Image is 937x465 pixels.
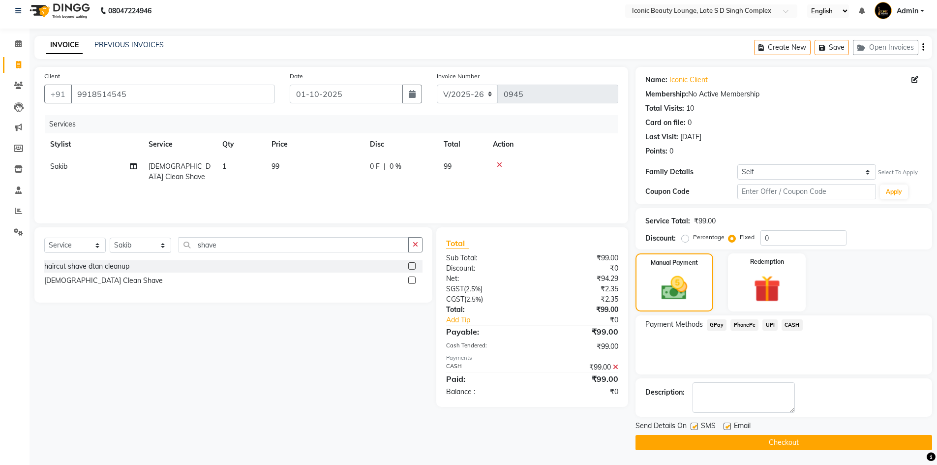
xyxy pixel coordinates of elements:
th: Action [487,133,618,155]
a: Iconic Client [669,75,708,85]
a: INVOICE [46,36,83,54]
img: _cash.svg [653,273,695,303]
div: ₹2.35 [532,294,626,305]
div: [DATE] [680,132,701,142]
input: Search or Scan [179,237,409,252]
span: [DEMOGRAPHIC_DATA] Clean Shave [149,162,211,181]
span: 99 [444,162,452,171]
input: Enter Offer / Coupon Code [737,184,876,199]
label: Redemption [750,257,784,266]
th: Disc [364,133,438,155]
div: CASH [439,362,532,372]
div: Select To Apply [878,168,918,177]
div: ₹99.00 [532,362,626,372]
span: 1 [222,162,226,171]
img: Admin [875,2,892,19]
div: Description: [645,387,685,398]
div: ₹99.00 [532,253,626,263]
label: Invoice Number [437,72,480,81]
div: Last Visit: [645,132,678,142]
div: 0 [688,118,692,128]
span: 2.5% [466,285,481,293]
th: Price [266,133,364,155]
label: Fixed [740,233,755,242]
span: Sakib [50,162,67,171]
th: Stylist [44,133,143,155]
div: Card on file: [645,118,686,128]
span: 0 % [390,161,401,172]
span: Total [446,238,469,248]
span: 0 F [370,161,380,172]
div: Net: [439,274,532,284]
div: ₹99.00 [532,373,626,385]
div: ₹99.00 [532,341,626,352]
th: Total [438,133,487,155]
div: Sub Total: [439,253,532,263]
div: Payable: [439,326,532,338]
div: Balance : [439,387,532,397]
div: ₹94.29 [532,274,626,284]
span: 2.5% [466,295,481,303]
div: ( ) [439,284,532,294]
button: Save [815,40,849,55]
div: 0 [669,146,673,156]
div: ₹0 [532,387,626,397]
div: Name: [645,75,667,85]
div: [DEMOGRAPHIC_DATA] Clean Shave [44,276,163,286]
span: GPay [707,319,727,331]
th: Qty [216,133,266,155]
span: PhonePe [730,319,758,331]
button: +91 [44,85,72,103]
div: Cash Tendered: [439,341,532,352]
button: Checkout [635,435,932,450]
img: _gift.svg [745,272,789,306]
label: Date [290,72,303,81]
div: ₹0 [532,263,626,274]
span: Admin [897,6,918,16]
label: Client [44,72,60,81]
div: ₹2.35 [532,284,626,294]
a: PREVIOUS INVOICES [94,40,164,49]
button: Open Invoices [853,40,918,55]
a: Add Tip [439,315,547,325]
div: 10 [686,103,694,114]
span: SGST [446,284,464,293]
div: Total Visits: [645,103,684,114]
div: ₹99.00 [532,326,626,338]
div: Total: [439,305,532,315]
button: Apply [880,185,908,199]
span: UPI [762,319,778,331]
span: CASH [782,319,803,331]
div: Points: [645,146,667,156]
div: Discount: [645,233,676,244]
span: | [384,161,386,172]
label: Percentage [693,233,725,242]
span: Send Details On [635,421,687,433]
button: Create New [754,40,811,55]
div: haircut shave dtan cleanup [44,261,129,272]
div: ( ) [439,294,532,305]
div: Payments [446,354,618,362]
span: CGST [446,295,464,304]
div: No Active Membership [645,89,922,99]
span: SMS [701,421,716,433]
div: Coupon Code [645,186,738,197]
div: ₹0 [548,315,626,325]
div: ₹99.00 [532,305,626,315]
div: Paid: [439,373,532,385]
div: Family Details [645,167,738,177]
div: Services [45,115,626,133]
label: Manual Payment [651,258,698,267]
th: Service [143,133,216,155]
input: Search by Name/Mobile/Email/Code [71,85,275,103]
div: Discount: [439,263,532,274]
div: Membership: [645,89,688,99]
span: Email [734,421,751,433]
div: ₹99.00 [694,216,716,226]
div: Service Total: [645,216,690,226]
span: Payment Methods [645,319,703,330]
span: 99 [272,162,279,171]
